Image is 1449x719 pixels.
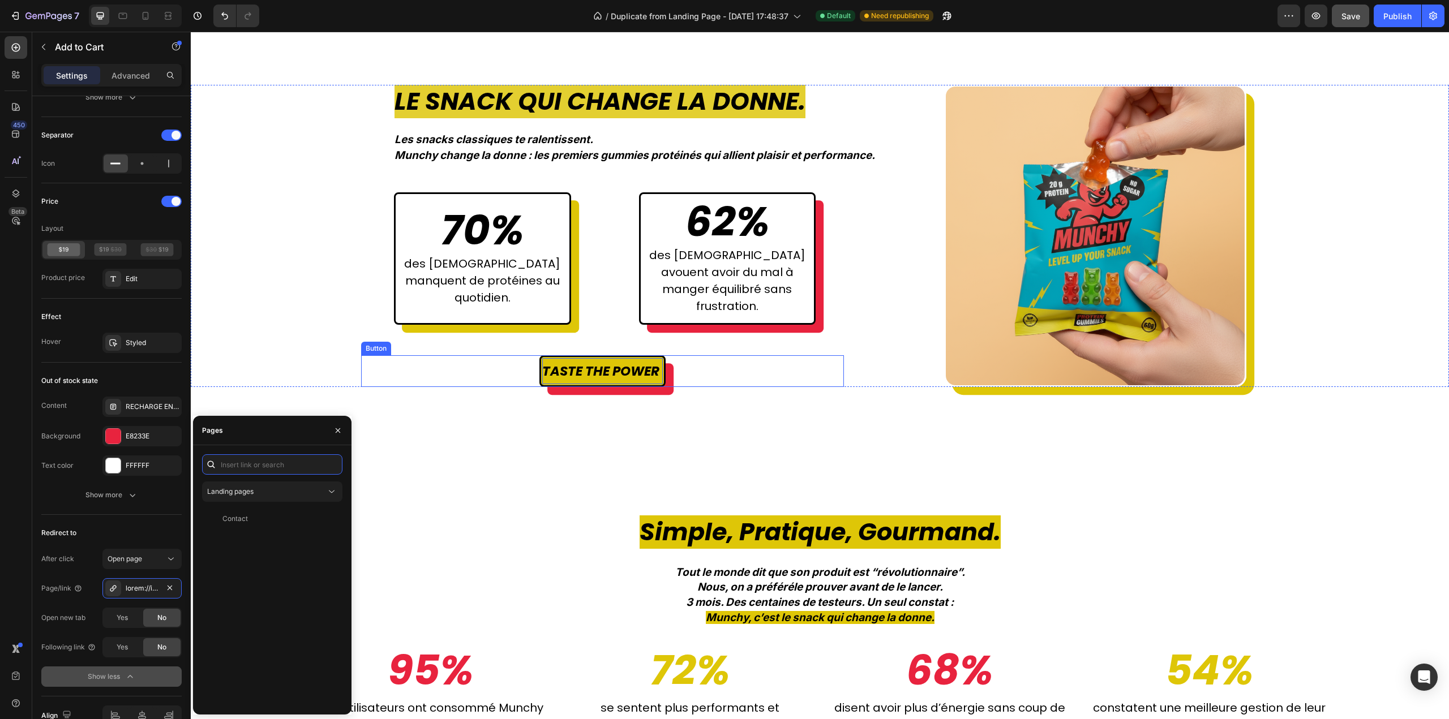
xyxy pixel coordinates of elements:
span: Save [1341,11,1360,21]
img: gempages_584274819592225349-cd4b03a1-347a-4e34-b20e-07780db5edb0.png [753,53,1056,355]
div: lorem://ipsumdo.sitametc.adi/elit-seddoeiu/tempori?utl=/etdo-magnaali/enimadm&veniAM=450775200762... [126,583,158,593]
div: Beta [8,207,27,216]
span: Duplicate from Landing Page - [DATE] 17:48:37 [611,10,788,22]
input: Insert link or search [202,454,342,475]
iframe: Design area [191,32,1449,719]
p: des [DEMOGRAPHIC_DATA] avouent avoir du mal à manger équilibré sans frustration. [451,215,623,283]
div: Open new tab [41,613,85,623]
div: Separator [41,130,74,140]
p: Tout le monde dit que son produit est “révolutionnaire”. Nous, on a préféré . 3 mois. Des centain... [1,533,1257,593]
p: Les snacks classiques te ralentissent. Munchy change la donne : les premiers gummies protéinés qu... [204,100,684,132]
div: Background [41,431,80,441]
div: Content [41,401,67,411]
p: constatent une meilleure gestion de leur poids et de leur appétit.* [899,668,1137,701]
div: Icon [41,158,55,169]
span: 62% [495,161,578,219]
p: des utilisateurs ont consommé Munchy au moins 4 à 6x par semaine.* [121,668,359,701]
p: 7 [74,9,79,23]
button: Save [1332,5,1369,27]
button: Show more [41,87,182,107]
strong: Munchy, c’est le snack qui change la donne. [515,579,744,592]
span: Yes [117,613,128,623]
div: Following link [41,642,96,652]
p: se sentent plus performants et récupèrent plus vite.* [380,668,619,701]
div: Show more [85,489,138,501]
div: Product price [41,273,85,283]
span: 70% [250,169,333,227]
div: Undo/Redo [213,5,259,27]
div: Page/link [41,583,83,593]
div: Pages [202,425,223,436]
span: / [606,10,608,22]
span: Default [827,11,851,21]
div: FFFFFF [126,460,179,471]
p: disent avoir plus d’énergie sans coup de fatigue lié au sucre.* [640,668,878,701]
span: 68% [715,609,802,668]
div: Styled [126,338,179,348]
div: Price [41,196,58,206]
button: Show less [41,666,182,687]
div: E8233E [126,431,179,441]
div: 450 [11,120,27,130]
span: Need republishing [871,11,929,21]
span: TASTE THE POWER [351,330,469,348]
span: No [157,642,166,652]
button: Show more [41,485,182,505]
p: des [DEMOGRAPHIC_DATA] manquent de protéines au quotidien. [206,223,378,274]
div: Out of stock state [41,376,98,386]
span: No [157,613,166,623]
div: Layout [41,223,63,234]
span: 95% [197,609,282,668]
span: Yes [117,642,128,652]
div: RECHARGE EN COURS ⌛ [126,402,179,412]
span: Landing pages [207,487,254,496]
div: Show more [85,92,138,103]
button: Landing pages [202,481,342,502]
span: Open page [108,554,142,563]
div: Open Intercom Messenger [1411,664,1438,691]
p: Settings [56,70,88,81]
button: Open page [102,549,182,569]
span: Simple, Pratique, Gourmand. [449,483,810,517]
button: 7 [5,5,84,27]
div: Button [173,312,198,322]
strong: le prouver avant de le lancer [603,549,749,562]
span: 72% [460,609,539,668]
span: Le Snack Qui Change la Donne. [204,53,615,87]
span: 54% [975,609,1062,668]
div: Hover [41,337,61,347]
a: TASTE THE POWER [349,324,475,355]
div: Edit [126,274,179,284]
div: Redirect to [41,528,76,538]
div: Show less [88,671,136,682]
p: Advanced [112,70,150,81]
p: Add to Cart [55,40,151,54]
button: Publish [1374,5,1421,27]
div: Text color [41,460,74,471]
div: Publish [1383,10,1412,22]
div: After click [41,554,74,564]
div: Contact [222,514,248,524]
div: Effect [41,312,61,322]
